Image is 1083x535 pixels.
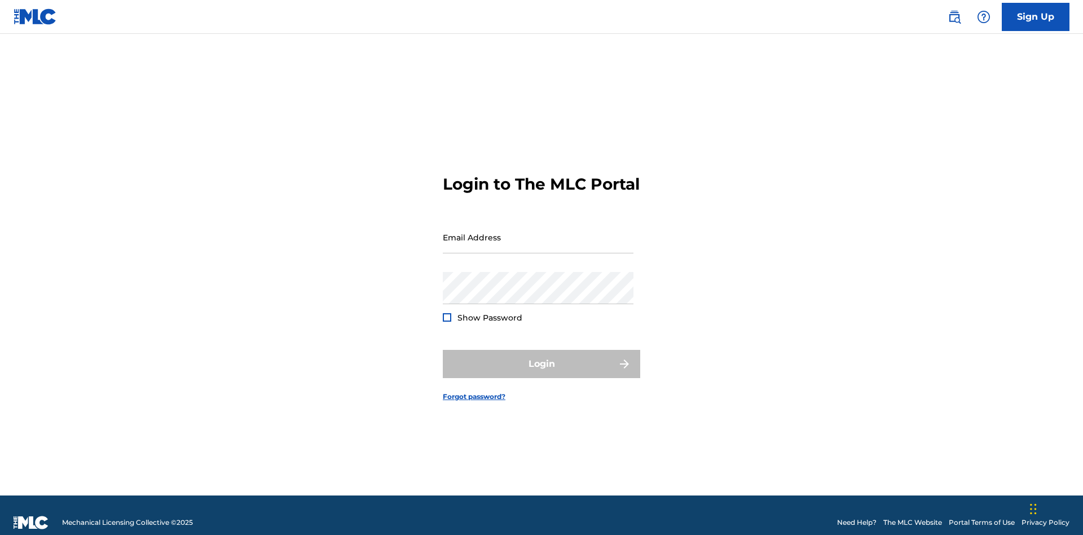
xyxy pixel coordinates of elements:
[1022,518,1069,528] a: Privacy Policy
[443,174,640,194] h3: Login to The MLC Portal
[457,313,522,323] span: Show Password
[977,10,990,24] img: help
[443,392,505,402] a: Forgot password?
[883,518,942,528] a: The MLC Website
[837,518,877,528] a: Need Help?
[1002,3,1069,31] a: Sign Up
[1027,481,1083,535] iframe: Chat Widget
[14,516,49,529] img: logo
[14,8,57,25] img: MLC Logo
[943,6,966,28] a: Public Search
[948,10,961,24] img: search
[62,518,193,528] span: Mechanical Licensing Collective © 2025
[1030,492,1037,526] div: Drag
[949,518,1015,528] a: Portal Terms of Use
[972,6,995,28] div: Help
